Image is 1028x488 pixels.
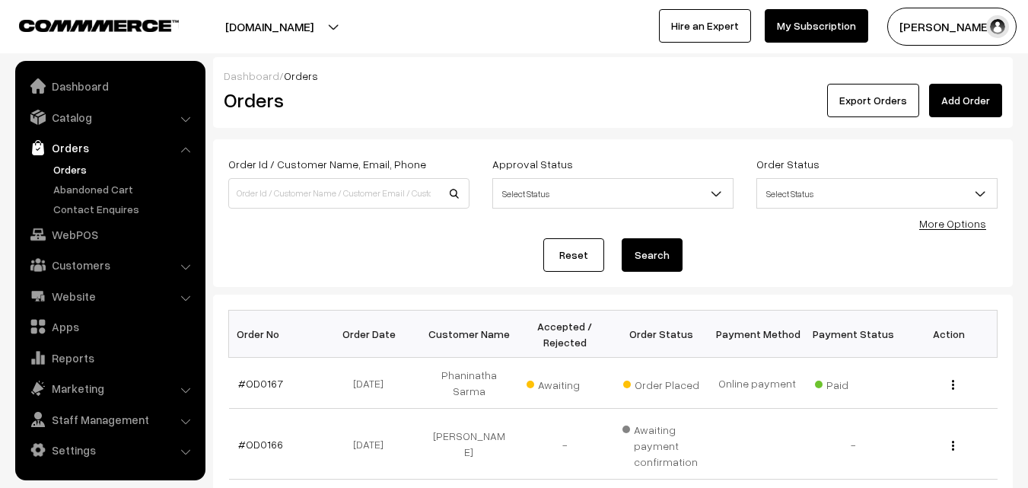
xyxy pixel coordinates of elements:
td: [DATE] [325,409,421,480]
td: - [805,409,901,480]
span: Order Placed [623,373,699,393]
td: Phaninatha Sarma [421,358,517,409]
button: [PERSON_NAME] [887,8,1017,46]
a: Staff Management [19,406,200,433]
span: Awaiting payment confirmation [622,418,700,470]
th: Order Date [325,311,421,358]
div: / [224,68,1002,84]
a: More Options [919,217,986,230]
label: Order Status [756,156,820,172]
a: #OD0167 [238,377,283,390]
span: Select Status [756,178,998,209]
a: WebPOS [19,221,200,248]
th: Customer Name [421,311,517,358]
td: - [517,409,613,480]
a: My Subscription [765,9,868,43]
button: Search [622,238,683,272]
a: COMMMERCE [19,15,152,33]
a: Contact Enquires [49,201,200,217]
a: Dashboard [19,72,200,100]
td: [PERSON_NAME] [421,409,517,480]
th: Order Status [613,311,709,358]
a: Hire an Expert [659,9,751,43]
a: Dashboard [224,69,279,82]
a: Catalog [19,104,200,131]
a: Apps [19,313,200,340]
h2: Orders [224,88,468,112]
th: Payment Method [709,311,805,358]
a: Orders [49,161,200,177]
img: user [986,15,1009,38]
span: Select Status [493,180,733,207]
a: Abandoned Cart [49,181,200,197]
a: #OD0166 [238,438,283,451]
img: Menu [952,380,954,390]
img: Menu [952,441,954,451]
label: Order Id / Customer Name, Email, Phone [228,156,426,172]
a: Add Order [929,84,1002,117]
a: Reports [19,344,200,372]
th: Payment Status [805,311,901,358]
button: [DOMAIN_NAME] [172,8,367,46]
span: Select Status [492,178,734,209]
span: Paid [815,373,891,393]
a: Reset [543,238,604,272]
img: COMMMERCE [19,20,179,31]
th: Accepted / Rejected [517,311,613,358]
td: Online payment [709,358,805,409]
label: Approval Status [492,156,573,172]
a: Settings [19,436,200,464]
span: Select Status [757,180,997,207]
th: Order No [229,311,325,358]
a: Orders [19,134,200,161]
span: Awaiting [527,373,603,393]
span: Orders [284,69,318,82]
th: Action [901,311,997,358]
td: [DATE] [325,358,421,409]
a: Marketing [19,375,200,402]
a: Customers [19,251,200,279]
input: Order Id / Customer Name / Customer Email / Customer Phone [228,178,469,209]
button: Export Orders [827,84,919,117]
a: Website [19,282,200,310]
